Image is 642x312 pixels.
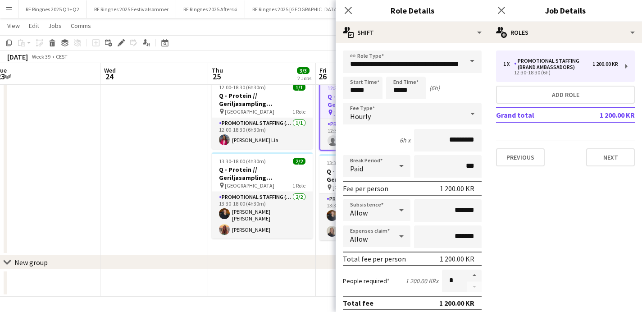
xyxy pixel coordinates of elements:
[350,164,363,173] span: Paid
[592,61,618,67] div: 1 200.00 KR
[440,254,474,263] div: 1 200.00 KR
[405,277,438,285] div: 1 200.00 KR x
[225,182,274,189] span: [GEOGRAPHIC_DATA]
[18,0,87,18] button: RF Ringnes 2025 Q1+Q2
[56,53,68,60] div: CEST
[496,86,635,104] button: Add role
[29,22,39,30] span: Edit
[245,0,364,18] button: RF Ringnes 2025 [GEOGRAPHIC_DATA] on-tour
[319,66,327,74] span: Fri
[210,71,223,82] span: 25
[439,298,474,307] div: 1 200.00 KR
[103,71,116,82] span: 24
[343,254,406,263] div: Total fee per person
[318,71,327,82] span: 26
[319,194,420,240] app-card-role: Promotional Staffing (Brand Ambassadors)2/213:30-18:00 (4h30m)[PERSON_NAME] [PERSON_NAME][PERSON_...
[212,192,313,239] app-card-role: Promotional Staffing (Brand Ambassadors)2/213:30-18:00 (4h30m)[PERSON_NAME] [PERSON_NAME][PERSON_...
[25,20,43,32] a: Edit
[212,78,313,149] app-job-card: 12:00-18:30 (6h30m)1/1Q - Protein // Geriljasampling [GEOGRAPHIC_DATA] [GEOGRAPHIC_DATA]1 RolePro...
[467,270,482,281] button: Increase
[212,152,313,239] app-job-card: 13:30-18:00 (4h30m)2/2Q - Protein // Geriljasampling [GEOGRAPHIC_DATA] [GEOGRAPHIC_DATA]1 RolePro...
[320,119,419,150] app-card-role: Promotional Staffing (Brand Ambassadors)1I0/112:30-18:30 (6h)
[176,0,245,18] button: RF Ringnes 2025 Afterski
[45,20,65,32] a: Jobs
[336,5,489,16] h3: Role Details
[104,66,116,74] span: Wed
[219,158,266,165] span: 13:30-18:00 (4h30m)
[212,165,313,182] h3: Q - Protein // Geriljasampling [GEOGRAPHIC_DATA]
[503,61,514,67] div: 1 x
[212,66,223,74] span: Thu
[440,184,474,193] div: 1 200.00 KR
[14,258,48,267] div: New group
[503,70,618,75] div: 12:30-18:30 (6h)
[327,160,373,166] span: 13:30-18:00 (4h30m)
[48,22,62,30] span: Jobs
[297,75,311,82] div: 2 Jobs
[350,112,371,121] span: Hourly
[87,0,176,18] button: RF Ringnes 2025 Festivalsommer
[489,5,642,16] h3: Job Details
[219,84,266,91] span: 12:00-18:30 (6h30m)
[350,234,368,243] span: Allow
[319,154,420,240] app-job-card: 13:30-18:00 (4h30m)2/2Q - Protein // Geriljasampling [GEOGRAPHIC_DATA] [GEOGRAPHIC_DATA]1 RolePro...
[336,22,489,43] div: Shift
[293,158,305,165] span: 2/2
[293,84,305,91] span: 1/1
[350,208,368,217] span: Allow
[67,20,95,32] a: Comms
[320,92,419,109] h3: Q - Protein // Geriljasampling [GEOGRAPHIC_DATA]
[225,108,274,115] span: [GEOGRAPHIC_DATA]
[333,109,383,116] span: [GEOGRAPHIC_DATA]
[578,108,635,122] td: 1 200.00 KR
[212,118,313,149] app-card-role: Promotional Staffing (Brand Ambassadors)1/112:00-18:30 (6h30m)[PERSON_NAME] Lia
[400,136,410,144] div: 6h x
[429,84,440,92] div: (6h)
[7,52,28,61] div: [DATE]
[30,53,52,60] span: Week 39
[319,167,420,184] h3: Q - Protein // Geriljasampling [GEOGRAPHIC_DATA]
[212,92,313,108] h3: Q - Protein // Geriljasampling [GEOGRAPHIC_DATA]
[4,20,23,32] a: View
[343,277,390,285] label: People required
[332,184,382,191] span: [GEOGRAPHIC_DATA]
[71,22,91,30] span: Comms
[496,148,545,166] button: Previous
[343,184,388,193] div: Fee per person
[297,67,310,74] span: 3/3
[328,85,364,92] span: 12:30-18:30 (6h)
[292,182,305,189] span: 1 Role
[496,108,578,122] td: Grand total
[319,78,420,151] app-job-card: 12:30-18:30 (6h)0/1Q - Protein // Geriljasampling [GEOGRAPHIC_DATA] [GEOGRAPHIC_DATA]1 RolePromot...
[514,58,592,70] div: Promotional Staffing (Brand Ambassadors)
[292,108,305,115] span: 1 Role
[489,22,642,43] div: Roles
[343,298,373,307] div: Total fee
[7,22,20,30] span: View
[586,148,635,166] button: Next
